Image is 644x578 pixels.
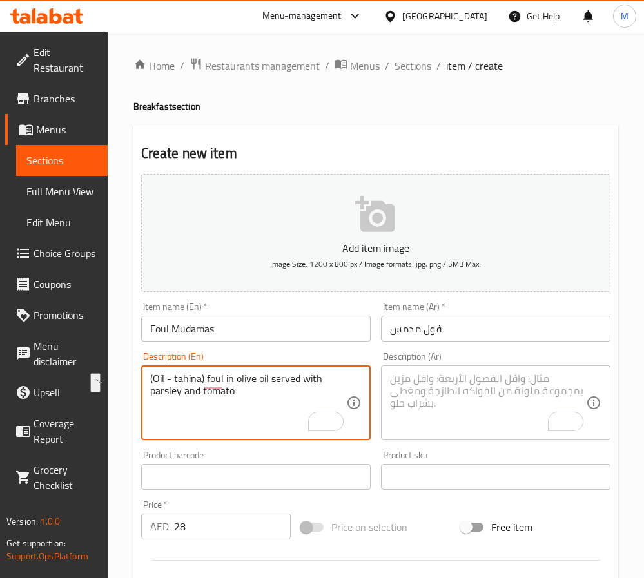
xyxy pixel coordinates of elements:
span: Image Size: 1200 x 800 px / Image formats: jpg, png / 5MB Max. [270,256,481,271]
a: Edit Restaurant [5,37,108,83]
input: Please enter price [174,514,291,539]
span: Full Menu View [26,184,97,199]
nav: breadcrumb [133,57,618,74]
span: Get support on: [6,535,66,552]
span: Choice Groups [34,246,97,261]
span: Grocery Checklist [34,462,97,493]
li: / [385,58,389,73]
span: Upsell [34,385,97,400]
span: 1.0.0 [40,513,60,530]
p: AED [150,519,169,534]
span: Sections [26,153,97,168]
h2: Create new item [141,144,610,163]
input: Please enter product barcode [141,464,371,490]
a: Menus [335,57,380,74]
a: Upsell [5,377,108,408]
span: item / create [446,58,503,73]
a: Sections [16,145,108,176]
span: Coverage Report [34,416,97,447]
a: Choice Groups [5,238,108,269]
p: Add item image [161,240,590,256]
textarea: To enrich screen reader interactions, please activate Accessibility in Grammarly extension settings [390,372,586,434]
a: Promotions [5,300,108,331]
a: Branches [5,83,108,114]
a: Restaurants management [190,57,320,74]
input: Enter name Ar [381,316,610,342]
a: Support.OpsPlatform [6,548,88,564]
a: Menu disclaimer [5,331,108,377]
span: Edit Menu [26,215,97,230]
input: Please enter product sku [381,464,610,490]
textarea: To enrich screen reader interactions, please activate Accessibility in Grammarly extension settings [150,372,346,434]
span: M [621,9,629,23]
span: Coupons [34,276,97,292]
span: Menu disclaimer [34,338,97,369]
a: Full Menu View [16,176,108,207]
span: Price on selection [331,519,407,535]
a: Menus [5,114,108,145]
span: Version: [6,513,38,530]
span: Menus [350,58,380,73]
a: Coupons [5,269,108,300]
a: Sections [395,58,431,73]
a: Home [133,58,175,73]
li: / [180,58,184,73]
span: Edit Restaurant [34,44,97,75]
h4: Breakfast section [133,100,618,113]
a: Grocery Checklist [5,454,108,501]
li: / [325,58,329,73]
span: Free item [491,519,532,535]
input: Enter name En [141,316,371,342]
a: Edit Menu [16,207,108,238]
li: / [436,58,441,73]
span: Branches [34,91,97,106]
a: Coverage Report [5,408,108,454]
span: Promotions [34,307,97,323]
div: Menu-management [262,8,342,24]
div: [GEOGRAPHIC_DATA] [402,9,487,23]
span: Restaurants management [205,58,320,73]
span: Menus [36,122,97,137]
button: Add item imageImage Size: 1200 x 800 px / Image formats: jpg, png / 5MB Max. [141,174,610,292]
